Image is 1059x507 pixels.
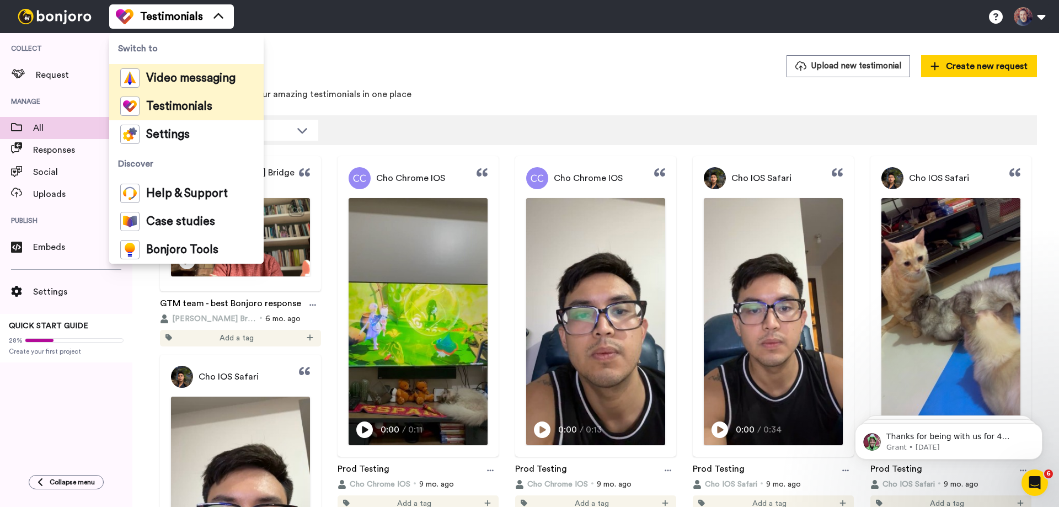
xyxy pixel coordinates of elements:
[109,236,264,264] a: Bonjoro Tools
[33,143,132,157] span: Responses
[787,55,910,77] button: Upload new testimonial
[9,336,23,345] span: 28%
[146,188,228,199] span: Help & Support
[146,216,215,227] span: Case studies
[693,479,854,490] div: 9 mo. ago
[881,198,1020,445] img: Video Thumbnail
[930,60,1028,73] span: Create new request
[140,9,203,24] span: Testimonials
[526,198,665,445] img: Video Thumbnail
[109,92,264,120] a: Testimonials
[120,240,140,259] img: bj-tools-colored.svg
[290,205,303,216] div: CC
[408,423,427,436] span: 0:11
[580,423,584,436] span: /
[558,423,577,436] span: 0:00
[921,55,1037,77] button: Create new request
[693,479,757,490] button: Cho IOS Safari
[109,120,264,148] a: Settings
[731,172,791,185] span: Cho IOS Safari
[402,423,406,436] span: /
[376,172,445,185] span: Cho Chrome IOS
[33,188,132,201] span: Uploads
[33,121,132,135] span: All
[882,479,935,490] span: Cho IOS Safari
[909,172,969,185] span: Cho IOS Safari
[120,68,140,88] img: vm-color.svg
[381,423,400,436] span: 0:00
[881,167,903,189] img: Profile Picture
[870,479,1031,490] div: 9 mo. ago
[120,97,140,116] img: tm-color.svg
[116,8,133,25] img: tm-color.svg
[33,285,132,298] span: Settings
[109,33,264,64] span: Switch to
[350,479,410,490] span: Cho Chrome IOS
[120,212,140,231] img: case-study-colored.svg
[154,88,1037,101] p: Store, share and tag all your amazing testimonials in one place
[146,244,218,255] span: Bonjoro Tools
[1021,469,1048,496] iframe: Intercom live chat
[338,462,389,479] a: Prod Testing
[338,479,499,490] div: 9 mo. ago
[870,479,935,490] button: Cho IOS Safari
[109,64,264,92] a: Video messaging
[50,478,95,487] span: Collapse menu
[9,322,88,330] span: QUICK START GUIDE
[120,125,140,144] img: settings-colored.svg
[349,167,371,189] img: Profile Picture
[693,462,745,479] a: Prod Testing
[109,179,264,207] a: Help & Support
[33,241,132,254] span: Embeds
[36,68,132,82] span: Request
[146,129,190,140] span: Settings
[9,347,124,356] span: Create your first project
[160,297,301,313] a: GTM team - best Bonjoro response
[736,423,755,436] span: 0:00
[172,313,256,324] span: [PERSON_NAME] Bridge
[146,101,212,112] span: Testimonials
[527,479,588,490] span: Cho Chrome IOS
[705,479,757,490] span: Cho IOS Safari
[338,479,410,490] button: Cho Chrome IOS
[160,313,321,324] div: 6 mo. ago
[704,198,843,445] img: Video Thumbnail
[349,198,488,445] img: Video Thumbnail
[515,479,588,490] button: Cho Chrome IOS
[704,167,726,189] img: Profile Picture
[526,167,548,189] img: Profile Picture
[29,475,104,489] button: Collapse menu
[515,462,567,479] a: Prod Testing
[838,400,1059,477] iframe: Intercom notifications message
[171,366,193,388] img: Profile Picture
[146,73,236,84] span: Video messaging
[515,479,676,490] div: 9 mo. ago
[757,423,761,436] span: /
[13,9,96,24] img: bj-logo-header-white.svg
[33,166,132,179] span: Social
[554,172,623,185] span: Cho Chrome IOS
[586,423,605,436] span: 0:13
[160,313,256,324] button: [PERSON_NAME] Bridge
[199,370,259,383] span: Cho IOS Safari
[1044,469,1053,478] span: 6
[763,423,783,436] span: 0:34
[109,148,264,179] span: Discover
[109,207,264,236] a: Case studies
[120,184,140,203] img: help-and-support-colored.svg
[220,333,254,344] span: Add a tag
